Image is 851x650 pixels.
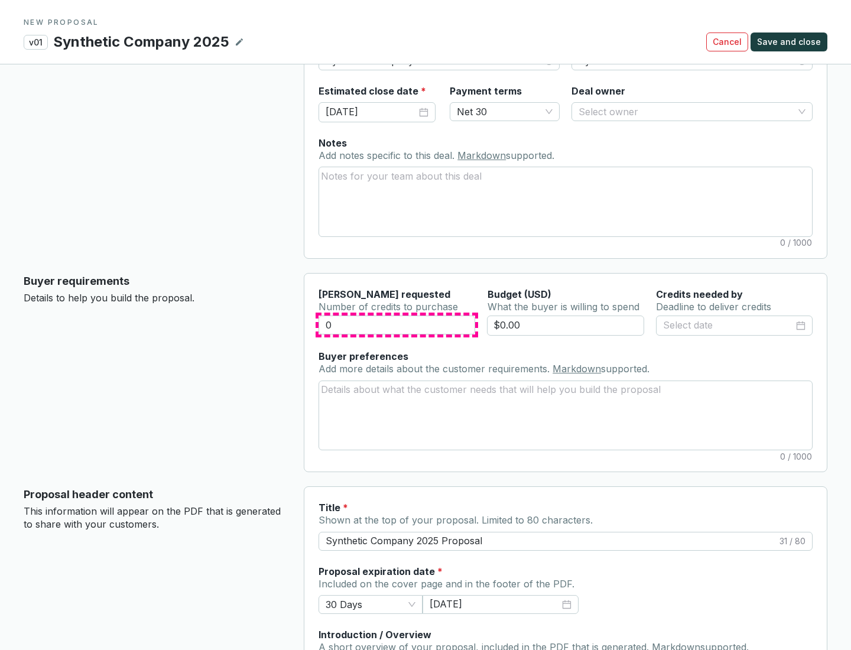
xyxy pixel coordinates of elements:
label: Payment terms [450,84,522,97]
label: Title [319,501,348,514]
span: Shown at the top of your proposal. Limited to 80 characters. [319,514,593,526]
label: Credits needed by [656,288,743,301]
span: Save and close [757,36,821,48]
label: Introduction / Overview [319,628,431,641]
p: Synthetic Company 2025 [53,32,230,52]
a: Markdown [553,363,601,375]
a: Markdown [457,149,506,161]
label: Proposal expiration date [319,565,443,578]
span: Budget (USD) [488,288,551,300]
span: Add notes specific to this deal. [319,149,457,161]
input: Select date [326,105,417,120]
input: Select date [430,597,560,612]
span: Net 30 [457,103,553,121]
input: Select date [663,318,794,333]
label: [PERSON_NAME] requested [319,288,450,301]
label: Deal owner [571,84,625,97]
span: Deadline to deliver credits [656,301,771,313]
p: Buyer requirements [24,273,285,290]
span: Included on the cover page and in the footer of the PDF. [319,578,574,590]
p: Details to help you build the proposal. [24,292,285,305]
span: Number of credits to purchase [319,301,458,313]
button: Cancel [706,32,748,51]
span: supported. [601,363,649,375]
label: Buyer preferences [319,350,408,363]
span: 31 / 80 [779,535,805,547]
button: Save and close [751,32,827,51]
label: Notes [319,136,347,149]
span: Cancel [713,36,742,48]
p: This information will appear on the PDF that is generated to share with your customers. [24,505,285,531]
span: supported. [506,149,554,161]
p: v01 [24,35,48,50]
span: What the buyer is willing to spend [488,301,639,313]
span: Add more details about the customer requirements. [319,363,553,375]
p: Proposal header content [24,486,285,503]
label: Estimated close date [319,84,426,97]
span: 30 Days [326,596,415,613]
p: NEW PROPOSAL [24,18,827,27]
